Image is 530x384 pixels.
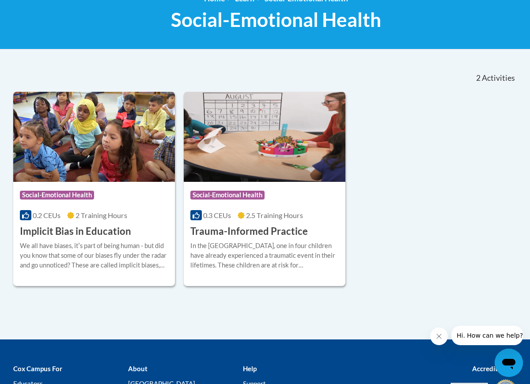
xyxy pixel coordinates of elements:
[13,92,175,182] img: Course Logo
[190,191,265,200] span: Social-Emotional Health
[472,365,517,373] b: Accreditations
[190,241,339,270] div: In the [GEOGRAPHIC_DATA], one in four children have already experienced a traumatic event in thei...
[495,349,523,377] iframe: Button to launch messaging window
[482,73,515,83] span: Activities
[128,365,148,373] b: About
[76,211,127,219] span: 2 Training Hours
[20,225,131,238] h3: Implicit Bias in Education
[190,225,308,238] h3: Trauma-Informed Practice
[20,191,94,200] span: Social-Emotional Health
[13,365,62,373] b: Cox Campus For
[33,211,61,219] span: 0.2 CEUs
[13,92,175,286] a: Course LogoSocial-Emotional Health0.2 CEUs2 Training Hours Implicit Bias in EducationWe all have ...
[243,365,257,373] b: Help
[476,73,481,83] span: 2
[184,92,345,182] img: Course Logo
[20,241,168,270] div: We all have biases, itʹs part of being human - but did you know that some of our biases fly under...
[451,326,523,345] iframe: Message from company
[184,92,345,286] a: Course LogoSocial-Emotional Health0.3 CEUs2.5 Training Hours Trauma-Informed PracticeIn the [GEOG...
[171,8,381,31] span: Social-Emotional Health
[203,211,231,219] span: 0.3 CEUs
[430,328,448,345] iframe: Close message
[246,211,303,219] span: 2.5 Training Hours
